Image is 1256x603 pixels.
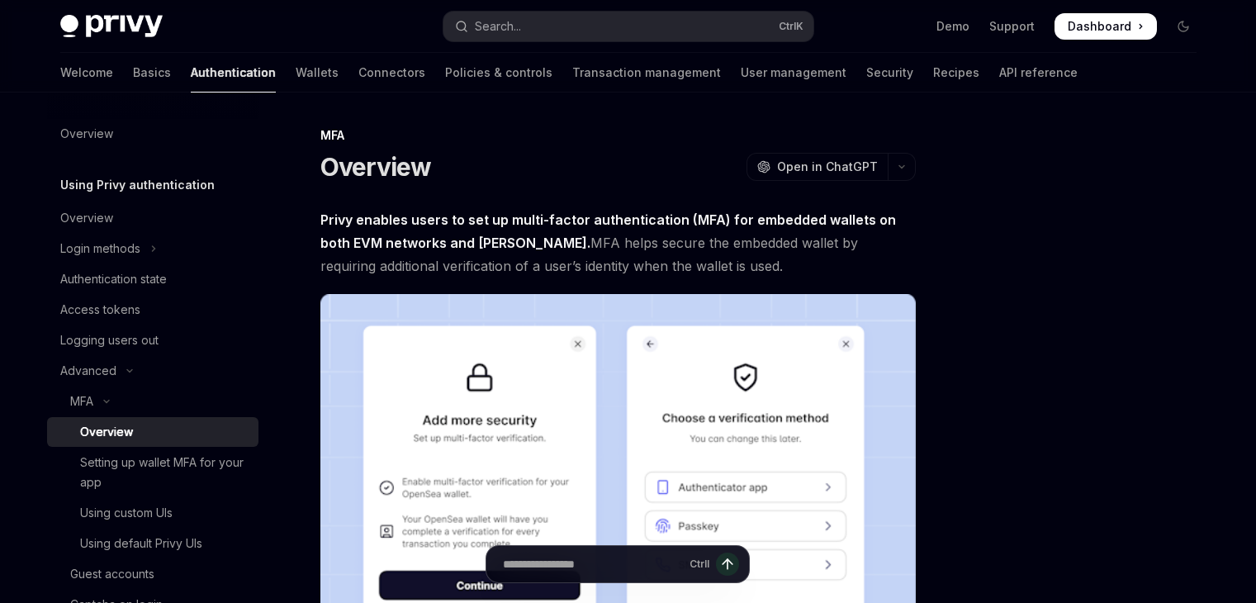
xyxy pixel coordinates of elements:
[60,124,113,144] div: Overview
[933,53,979,93] a: Recipes
[60,15,163,38] img: dark logo
[47,559,258,589] a: Guest accounts
[866,53,913,93] a: Security
[741,53,846,93] a: User management
[47,387,258,416] button: Toggle MFA section
[47,356,258,386] button: Toggle Advanced section
[1170,13,1197,40] button: Toggle dark mode
[572,53,721,93] a: Transaction management
[60,239,140,259] div: Login methods
[60,53,113,93] a: Welcome
[133,53,171,93] a: Basics
[1068,18,1131,35] span: Dashboard
[936,18,969,35] a: Demo
[777,159,878,175] span: Open in ChatGPT
[47,119,258,149] a: Overview
[47,203,258,233] a: Overview
[60,361,116,381] div: Advanced
[70,392,93,411] div: MFA
[296,53,339,93] a: Wallets
[60,269,167,289] div: Authentication state
[60,330,159,350] div: Logging users out
[320,208,916,278] span: MFA helps secure the embedded wallet by requiring additional verification of a user’s identity wh...
[47,234,258,264] button: Toggle Login methods section
[47,529,258,558] a: Using default Privy UIs
[716,553,739,576] button: Send message
[320,152,432,182] h1: Overview
[779,20,803,33] span: Ctrl K
[80,534,202,553] div: Using default Privy UIs
[60,175,215,195] h5: Using Privy authentication
[47,417,258,447] a: Overview
[47,295,258,325] a: Access tokens
[60,208,113,228] div: Overview
[70,564,154,584] div: Guest accounts
[47,264,258,294] a: Authentication state
[191,53,276,93] a: Authentication
[320,211,896,251] strong: Privy enables users to set up multi-factor authentication (MFA) for embedded wallets on both EVM ...
[443,12,813,41] button: Open search
[503,546,683,582] input: Ask a question...
[60,300,140,320] div: Access tokens
[1055,13,1157,40] a: Dashboard
[47,325,258,355] a: Logging users out
[80,503,173,523] div: Using custom UIs
[80,422,133,442] div: Overview
[80,453,249,492] div: Setting up wallet MFA for your app
[358,53,425,93] a: Connectors
[47,498,258,528] a: Using custom UIs
[475,17,521,36] div: Search...
[999,53,1078,93] a: API reference
[445,53,552,93] a: Policies & controls
[746,153,888,181] button: Open in ChatGPT
[47,448,258,497] a: Setting up wallet MFA for your app
[320,127,916,144] div: MFA
[989,18,1035,35] a: Support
